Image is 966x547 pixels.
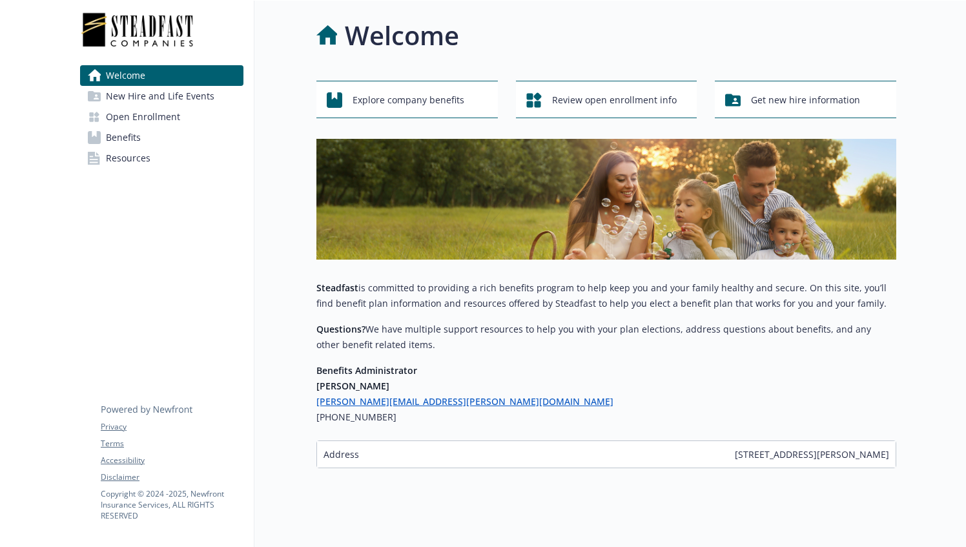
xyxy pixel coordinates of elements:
[353,88,464,112] span: Explore company benefits
[316,409,896,425] h6: [PHONE_NUMBER]
[715,81,896,118] button: Get new hire information
[80,107,243,127] a: Open Enrollment
[316,364,417,377] strong: Benefits Administrator
[552,88,677,112] span: Review open enrollment info
[316,322,896,353] p: We have multiple support resources to help you with your plan elections, address questions about ...
[751,88,860,112] span: Get new hire information
[106,148,150,169] span: Resources
[316,323,365,335] strong: Questions?
[316,282,358,294] strong: Steadfast
[316,395,613,408] a: [PERSON_NAME][EMAIL_ADDRESS][PERSON_NAME][DOMAIN_NAME]
[80,127,243,148] a: Benefits
[316,139,896,260] img: overview page banner
[324,448,359,461] span: Address
[516,81,697,118] button: Review open enrollment info
[80,65,243,86] a: Welcome
[80,86,243,107] a: New Hire and Life Events
[106,65,145,86] span: Welcome
[101,471,243,483] a: Disclaimer
[80,148,243,169] a: Resources
[101,438,243,449] a: Terms
[316,380,389,392] strong: [PERSON_NAME]
[316,280,896,311] p: is committed to providing a rich benefits program to help keep you and your family healthy and se...
[735,448,889,461] span: [STREET_ADDRESS][PERSON_NAME]
[316,81,498,118] button: Explore company benefits
[101,455,243,466] a: Accessibility
[345,16,459,55] h1: Welcome
[101,421,243,433] a: Privacy
[106,107,180,127] span: Open Enrollment
[106,127,141,148] span: Benefits
[106,86,214,107] span: New Hire and Life Events
[101,488,243,521] p: Copyright © 2024 - 2025 , Newfront Insurance Services, ALL RIGHTS RESERVED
